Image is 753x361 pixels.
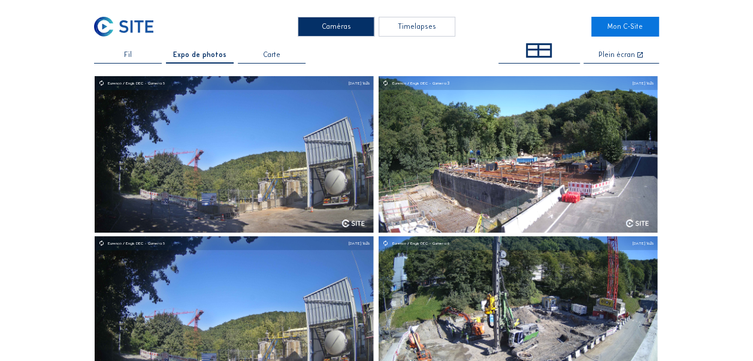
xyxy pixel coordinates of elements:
[108,81,148,85] div: Eurenco / Engis DEC
[379,76,658,233] img: Image
[94,17,153,37] img: C-SITE Logo
[108,241,148,245] div: Eurenco / Engis DEC
[379,17,455,37] div: Timelapses
[124,52,132,59] span: Fil
[148,241,165,245] div: Camera 5
[349,241,370,245] div: [DATE] 16:26
[433,81,449,85] div: Camera 3
[148,81,165,85] div: Camera 5
[94,17,162,37] a: C-SITE Logo
[633,241,654,245] div: [DATE] 16:26
[94,76,373,233] a: Eurenco / Engis DECCamera 5[DATE] 16:26Imagelogo
[341,219,364,227] img: logo
[392,241,432,245] div: Eurenco / Engis DEC
[598,52,635,59] div: Plein écran
[633,81,654,85] div: [DATE] 16:26
[94,76,373,233] img: Image
[349,81,370,85] div: [DATE] 16:26
[433,241,449,245] div: Camera 6
[591,17,659,37] a: Mon C-Site
[392,81,432,85] div: Eurenco / Engis DEC
[173,52,226,59] span: Expo de photos
[379,76,658,233] a: Eurenco / Engis DECCamera 3[DATE] 16:26Imagelogo
[263,52,280,59] span: Carte
[298,17,374,37] div: Caméras
[626,219,649,227] img: logo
